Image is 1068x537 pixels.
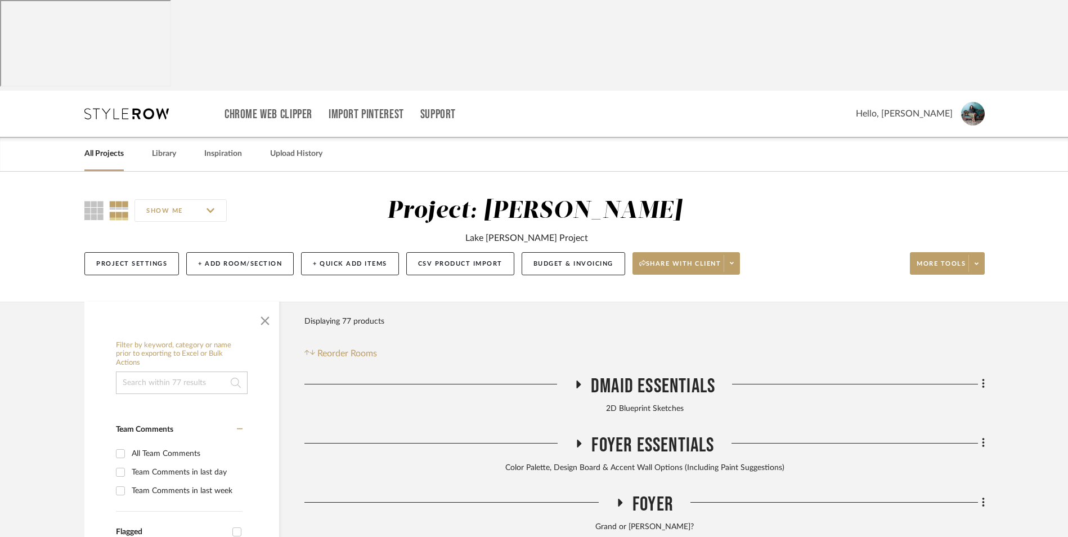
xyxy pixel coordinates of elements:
button: More tools [910,252,985,275]
div: Color Palette, Design Board & Accent Wall Options (Including Paint Suggestions) [304,462,985,475]
a: Upload History [270,146,322,162]
a: Chrome Web Clipper [225,110,312,119]
button: Budget & Invoicing [522,252,625,275]
div: Flagged [116,527,227,537]
span: Team Comments [116,426,173,433]
input: Search within 77 results [116,372,248,394]
span: Foyer Essentials [591,433,714,458]
span: Share with client [639,259,721,276]
button: + Quick Add Items [301,252,399,275]
button: Reorder Rooms [304,347,377,360]
div: Team Comments in last week [132,482,240,500]
div: Project: [PERSON_NAME] [387,199,682,223]
span: Reorder Rooms [317,347,377,360]
a: All Projects [84,146,124,162]
span: More tools [917,259,966,276]
span: DMAID Essentials [591,374,715,399]
img: avatar [961,102,985,126]
button: CSV Product Import [406,252,514,275]
a: Inspiration [204,146,242,162]
div: Grand or [PERSON_NAME]? [304,521,985,534]
span: Foyer [632,493,674,517]
a: Support [420,110,456,119]
button: + Add Room/Section [186,252,294,275]
div: Lake [PERSON_NAME] Project [465,231,588,245]
div: All Team Comments [132,445,240,463]
a: Import Pinterest [329,110,404,119]
h6: Filter by keyword, category or name prior to exporting to Excel or Bulk Actions [116,341,248,368]
button: Close [254,307,276,330]
button: Share with client [632,252,741,275]
div: Team Comments in last day [132,463,240,481]
button: Project Settings [84,252,179,275]
span: Hello, [PERSON_NAME] [856,107,953,120]
div: Displaying 77 products [304,310,384,333]
a: Library [152,146,176,162]
div: 2D Blueprint Sketches [304,403,985,415]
